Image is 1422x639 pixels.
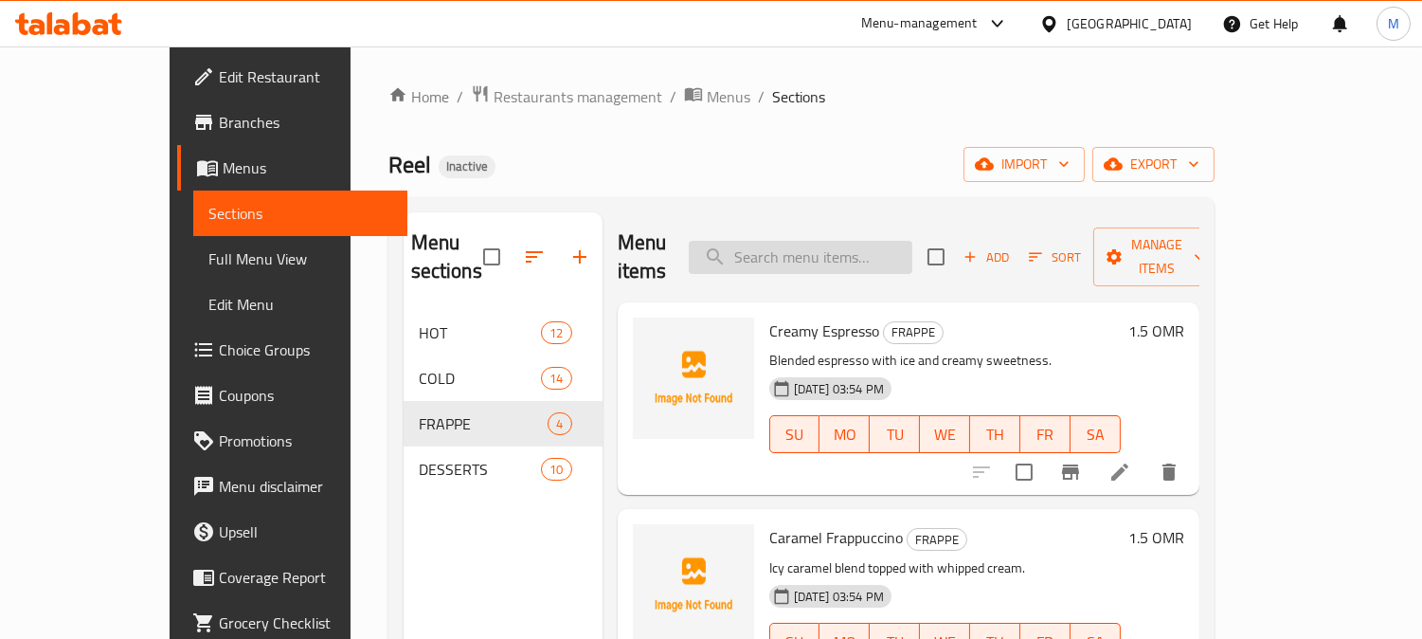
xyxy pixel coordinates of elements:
span: Creamy Espresso [769,317,879,345]
span: COLD [419,367,542,390]
button: TH [970,415,1020,453]
a: Restaurants management [471,84,662,109]
a: Menu disclaimer [177,464,407,509]
a: Full Menu View [193,236,407,282]
div: FRAPPE [883,321,944,344]
span: Inactive [439,158,495,174]
span: M [1388,13,1399,34]
span: SU [778,421,813,448]
span: Select to update [1004,452,1044,492]
span: Reel [388,143,431,186]
div: FRAPPE4 [404,401,603,447]
span: Add item [956,243,1017,272]
button: SA [1071,415,1121,453]
span: FRAPPE [419,412,549,435]
span: Menus [707,85,750,108]
div: items [548,412,571,435]
span: Menus [223,156,392,179]
span: export [1107,153,1199,176]
li: / [457,85,463,108]
img: Creamy Espresso [633,318,754,439]
span: HOT [419,321,542,344]
span: SA [1078,421,1113,448]
button: Sort [1024,243,1086,272]
div: Menu-management [861,12,978,35]
button: delete [1146,449,1192,495]
a: Edit Restaurant [177,54,407,100]
h2: Menu sections [411,228,483,285]
span: 4 [549,415,570,433]
span: FRAPPE [908,529,966,551]
button: FR [1020,415,1071,453]
span: FRAPPE [884,321,943,343]
h6: 1.5 OMR [1128,318,1184,344]
span: Manage items [1108,233,1205,281]
span: Branches [219,111,392,134]
a: Menus [684,84,750,109]
span: FR [1028,421,1063,448]
p: Blended espresso with ice and creamy sweetness. [769,349,1121,373]
span: Coverage Report [219,566,392,589]
span: [DATE] 03:54 PM [786,380,891,398]
span: MO [827,421,862,448]
span: 12 [542,324,570,342]
p: Icy caramel blend topped with whipped cream. [769,557,1121,580]
span: Upsell [219,520,392,543]
div: DESSERTS [419,458,542,481]
div: items [541,367,571,390]
span: Sort items [1017,243,1093,272]
span: Restaurants management [494,85,662,108]
span: [DATE] 03:54 PM [786,588,891,606]
button: Add section [557,234,603,280]
a: Menus [177,145,407,191]
button: Add [956,243,1017,272]
a: Edit menu item [1108,461,1131,484]
nav: Menu sections [404,302,603,500]
span: Sort [1029,246,1081,268]
h6: 1.5 OMR [1128,524,1184,551]
span: 14 [542,370,570,388]
span: Edit Restaurant [219,65,392,88]
span: Promotions [219,429,392,452]
a: Choice Groups [177,327,407,373]
span: TU [877,421,912,448]
span: Coupons [219,384,392,407]
span: Edit Menu [208,293,392,316]
button: import [963,147,1085,182]
li: / [758,85,765,108]
a: Home [388,85,449,108]
span: Sections [208,202,392,225]
button: Manage items [1093,228,1220,286]
span: Menu disclaimer [219,475,392,498]
span: Caramel Frappuccino [769,523,903,552]
div: Inactive [439,155,495,178]
button: WE [920,415,970,453]
span: Grocery Checklist [219,612,392,634]
a: Branches [177,100,407,145]
a: Promotions [177,418,407,464]
a: Coupons [177,373,407,418]
input: search [689,241,912,274]
a: Upsell [177,509,407,555]
span: Choice Groups [219,338,392,361]
div: DESSERTS10 [404,447,603,492]
span: Full Menu View [208,247,392,270]
button: export [1092,147,1215,182]
span: Sort sections [512,234,557,280]
div: [GEOGRAPHIC_DATA] [1067,13,1192,34]
div: items [541,321,571,344]
a: Sections [193,191,407,236]
div: COLD14 [404,356,603,401]
nav: breadcrumb [388,84,1215,109]
button: SU [769,415,820,453]
div: FRAPPE [907,528,967,551]
span: WE [927,421,963,448]
span: Sections [772,85,826,108]
div: HOT12 [404,310,603,356]
button: TU [870,415,920,453]
a: Edit Menu [193,282,407,327]
span: Add [961,246,1012,268]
